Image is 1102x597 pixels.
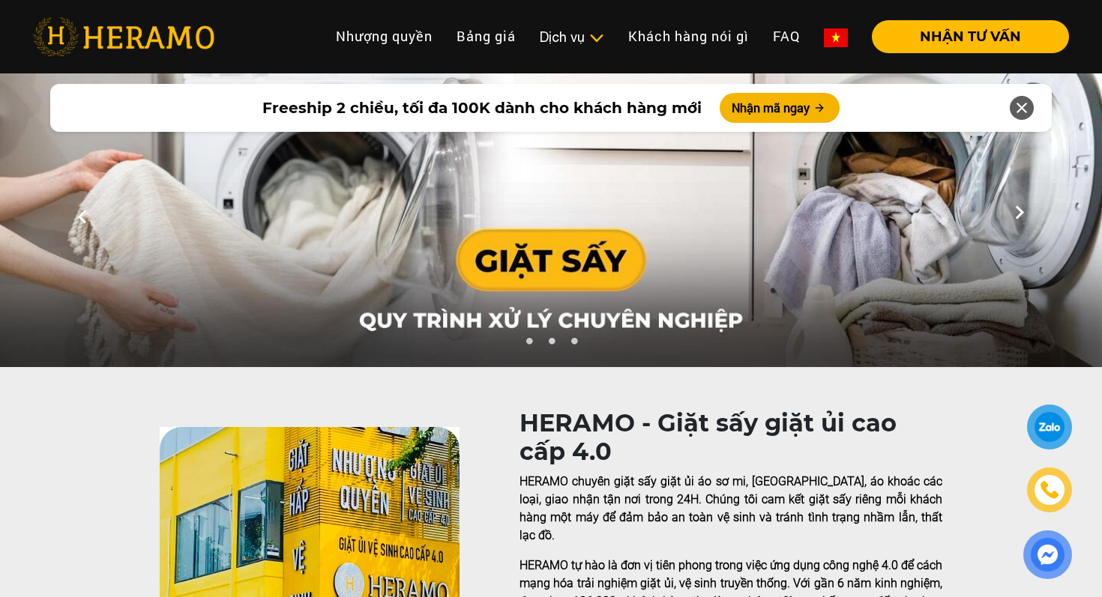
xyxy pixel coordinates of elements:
a: Nhượng quyền [324,20,445,52]
a: FAQ [761,20,812,52]
h1: HERAMO - Giặt sấy giặt ủi cao cấp 4.0 [520,409,942,467]
a: Khách hàng nói gì [616,20,761,52]
img: subToggleIcon [588,31,604,46]
button: Nhận mã ngay [720,93,840,123]
button: 2 [544,337,558,352]
div: Dịch vụ [540,27,604,47]
a: phone-icon [1029,470,1070,510]
a: Bảng giá [445,20,528,52]
img: vn-flag.png [824,28,848,47]
button: NHẬN TƯ VẤN [872,20,1069,53]
a: NHẬN TƯ VẤN [860,30,1069,43]
span: Freeship 2 chiều, tối đa 100K dành cho khách hàng mới [262,97,702,119]
button: 3 [566,337,581,352]
p: HERAMO chuyên giặt sấy giặt ủi áo sơ mi, [GEOGRAPHIC_DATA], áo khoác các loại, giao nhận tận nơi ... [520,473,942,545]
img: phone-icon [1038,479,1060,501]
img: heramo-logo.png [33,17,214,56]
button: 1 [521,337,536,352]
